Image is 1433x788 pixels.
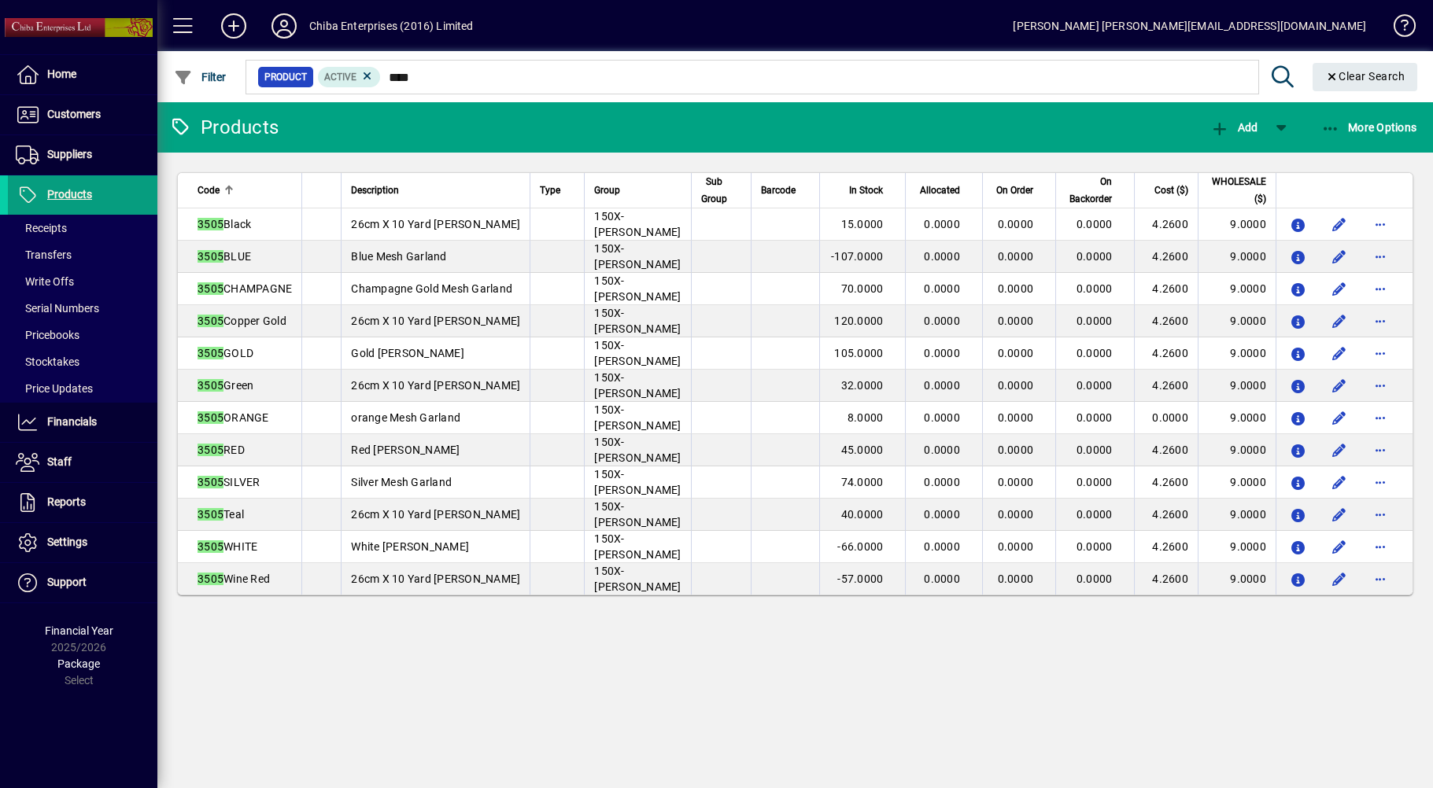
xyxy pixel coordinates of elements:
span: Package [57,657,100,670]
span: 150X-[PERSON_NAME] [594,210,681,238]
span: Transfers [16,249,72,261]
td: 9.0000 [1198,241,1276,273]
span: Stocktakes [16,355,79,368]
span: 0.0000 [1077,282,1113,295]
span: 0.0000 [1077,573,1113,585]
button: More options [1368,212,1393,237]
div: Type [540,182,574,199]
a: Customers [8,95,157,134]
span: 0.0000 [1077,508,1113,521]
button: More options [1368,244,1393,269]
span: Group [594,182,620,199]
span: Description [351,182,399,199]
span: Black [198,218,251,230]
span: SILVER [198,476,260,488]
span: Support [47,576,87,588]
span: 0.0000 [998,508,1034,521]
span: 150X-[PERSON_NAME] [594,532,681,561]
td: 4.2600 [1134,466,1197,499]
span: 0.0000 [924,347,960,359]
button: Edit [1327,308,1352,333]
span: 0.0000 [924,508,960,521]
span: On Order [996,182,1033,199]
span: 150X-[PERSON_NAME] [594,274,681,303]
span: 150X-[PERSON_NAME] [594,500,681,528]
span: 26cm X 10 Yard [PERSON_NAME] [351,573,520,585]
span: Customers [47,108,101,120]
a: Settings [8,523,157,562]
td: 9.0000 [1198,305,1276,337]
a: Stocktakes [8,348,157,375]
span: Code [198,182,220,199]
mat-chip: Activation Status: Active [318,67,381,87]
span: On Backorder [1066,173,1112,208]
span: Copper Gold [198,315,286,327]
em: 3505 [198,250,223,263]
span: 0.0000 [998,444,1034,456]
span: 0.0000 [1077,540,1113,553]
a: Receipts [8,215,157,241]
div: Allocated [915,182,974,199]
td: 4.2600 [1134,434,1197,466]
span: Sub Group [701,173,727,208]
button: Edit [1327,502,1352,527]
div: Description [351,182,520,199]
td: 4.2600 [1134,241,1197,273]
a: Knowledge Base [1382,3,1413,54]
button: Edit [1327,566,1352,591]
span: Filter [174,71,227,83]
td: 9.0000 [1198,402,1276,434]
button: More options [1368,405,1393,430]
button: Edit [1327,534,1352,559]
span: RED [198,444,245,456]
button: More options [1368,534,1393,559]
button: More options [1368,308,1393,333]
div: [PERSON_NAME] [PERSON_NAME][EMAIL_ADDRESS][DOMAIN_NAME] [1013,13,1366,39]
span: Gold [PERSON_NAME] [351,347,464,359]
span: 0.0000 [1077,411,1113,424]
span: 150X-[PERSON_NAME] [594,371,681,400]
span: 0.0000 [924,476,960,488]
td: 9.0000 [1198,273,1276,305]
span: 74.0000 [841,476,884,488]
button: More Options [1317,113,1421,142]
span: Product [264,69,307,85]
em: 3505 [198,476,223,488]
span: Green [198,379,253,392]
span: Price Updates [16,382,93,395]
button: Edit [1327,437,1352,462]
span: Cost ($) [1154,182,1188,199]
span: Suppliers [47,148,92,160]
a: Serial Numbers [8,295,157,322]
span: GOLD [198,347,253,359]
span: Write Offs [16,275,74,288]
button: Edit [1327,469,1352,495]
span: Allocated [920,182,960,199]
span: 150X-[PERSON_NAME] [594,468,681,496]
span: Home [47,68,76,80]
td: 4.2600 [1134,563,1197,595]
span: Clear Search [1325,70,1405,83]
td: 9.0000 [1198,208,1276,241]
span: 150X-[PERSON_NAME] [594,436,681,464]
span: WHITE [198,540,257,553]
a: Reports [8,483,157,522]
span: More Options [1321,121,1417,134]
a: Home [8,55,157,94]
span: 0.0000 [924,573,960,585]
div: Sub Group [701,173,741,208]
span: WHOLESALE ($) [1208,173,1266,208]
span: 26cm X 10 Yard [PERSON_NAME] [351,508,520,521]
span: 150X-[PERSON_NAME] [594,339,681,367]
em: 3505 [198,347,223,359]
span: 0.0000 [1077,218,1113,230]
td: 4.2600 [1134,531,1197,563]
span: 0.0000 [1077,444,1113,456]
span: 0.0000 [1077,379,1113,392]
span: CHAMPAGNE [198,282,292,295]
span: 0.0000 [1077,476,1113,488]
span: 150X-[PERSON_NAME] [594,242,681,271]
span: 120.0000 [834,315,883,327]
span: Settings [47,536,87,548]
span: Products [47,188,92,201]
